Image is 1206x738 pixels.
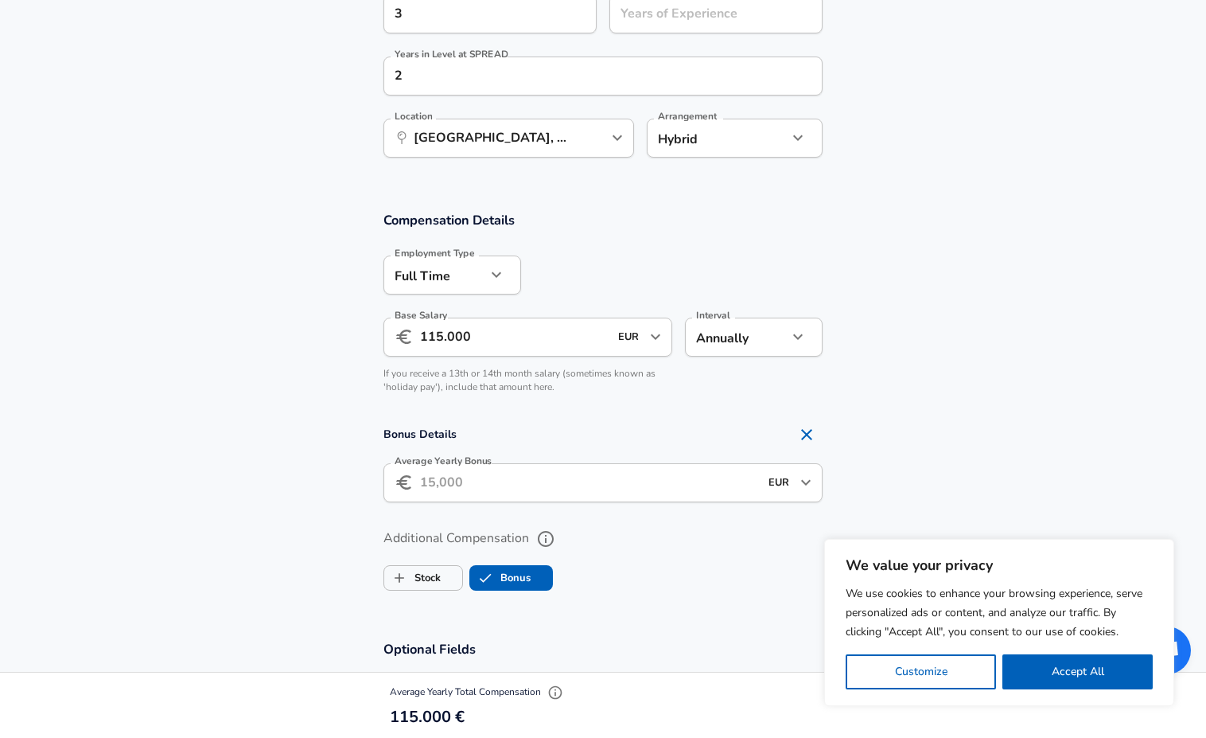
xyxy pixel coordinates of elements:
[383,57,788,96] input: 1
[696,310,730,320] label: Interval
[469,565,553,591] button: BonusBonus
[606,127,628,149] button: Open
[383,565,463,591] button: StockStock
[658,111,717,121] label: Arrangement
[420,463,759,502] input: 15,000
[470,563,500,593] span: Bonus
[384,563,441,593] label: Stock
[613,325,645,349] input: USD
[383,640,823,658] h3: Optional Fields
[395,248,475,258] label: Employment Type
[420,318,609,357] input: 100,000
[543,681,567,705] button: Explain Total Compensation
[685,318,788,357] div: Annually
[383,419,823,451] h4: Bonus Details
[647,119,764,158] div: Hybrid
[846,654,996,689] button: Customize
[791,419,823,451] button: Remove Section
[395,49,508,59] label: Years in Level at SPREAD
[532,525,559,553] button: help
[395,310,447,320] label: Base Salary
[764,471,796,495] input: USD
[846,556,1153,575] p: We value your privacy
[384,563,414,593] span: Stock
[383,256,486,295] div: Full Time
[644,326,667,348] button: Open
[383,211,823,229] h3: Compensation Details
[824,539,1174,706] div: We value your privacy
[383,525,823,553] label: Additional Compensation
[395,456,492,466] label: Average Yearly Bonus
[395,111,432,121] label: Location
[1002,654,1153,689] button: Accept All
[390,685,567,698] span: Average Yearly Total Compensation
[383,367,672,394] p: If you receive a 13th or 14th month salary (sometimes known as 'holiday pay'), include that amoun...
[795,471,817,494] button: Open
[470,563,531,593] label: Bonus
[846,584,1153,642] p: We use cookies to enhance your browsing experience, serve personalized ads or content, and analyz...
